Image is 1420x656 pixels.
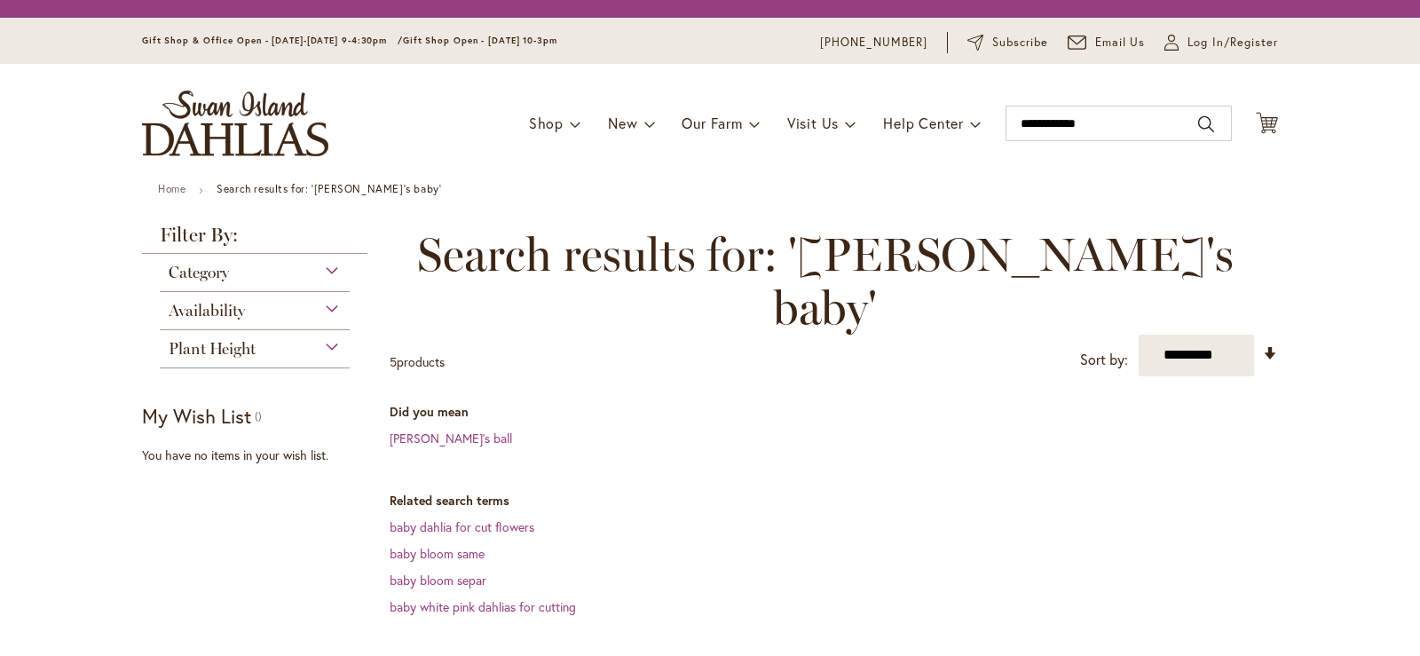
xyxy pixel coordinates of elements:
strong: Filter By: [142,225,367,254]
span: Log In/Register [1187,34,1278,51]
span: 5 [390,353,397,370]
div: You have no items in your wish list. [142,447,379,464]
a: store logo [142,91,328,156]
label: Sort by: [1080,344,1128,376]
a: baby dahlia for cut flowers [390,518,534,535]
a: baby white pink dahlias for cutting [390,598,576,615]
span: Shop [529,114,564,132]
a: Log In/Register [1164,34,1278,51]
a: Home [158,182,185,195]
a: [PERSON_NAME]'s ball [390,430,512,447]
strong: My Wish List [142,403,251,429]
span: Availability [169,301,245,320]
span: Subscribe [992,34,1048,51]
a: [PHONE_NUMBER] [820,34,927,51]
dt: Did you mean [390,403,1278,421]
dt: Related search terms [390,492,1278,510]
span: Email Us [1095,34,1146,51]
button: Search [1198,110,1214,138]
span: Gift Shop & Office Open - [DATE]-[DATE] 9-4:30pm / [142,35,403,46]
span: Visit Us [787,114,839,132]
span: Gift Shop Open - [DATE] 10-3pm [403,35,557,46]
span: New [608,114,637,132]
a: Email Us [1068,34,1146,51]
span: Help Center [883,114,964,132]
a: Subscribe [967,34,1048,51]
a: baby bloom same [390,545,485,562]
span: Category [169,263,229,282]
a: baby bloom separ [390,572,486,589]
p: products [390,348,445,376]
span: Our Farm [682,114,742,132]
span: Search results for: '[PERSON_NAME]'s baby' [390,228,1260,335]
strong: Search results for: '[PERSON_NAME]'s baby' [217,182,441,195]
span: Plant Height [169,339,256,359]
